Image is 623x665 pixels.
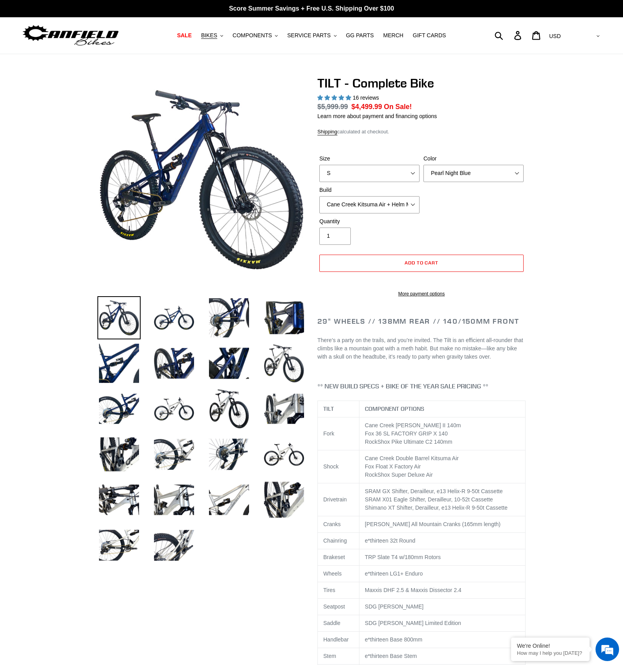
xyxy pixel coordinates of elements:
td: Stem [318,648,359,665]
img: Load image into Gallery viewer, TILT - Complete Bike [262,387,306,430]
label: Build [319,186,420,194]
td: e*thirteen Base 800mm [359,632,525,648]
img: Load image into Gallery viewer, TILT - Complete Bike [262,478,306,521]
a: GIFT CARDS [409,30,450,41]
img: Load image into Gallery viewer, TILT - Complete Bike [97,387,141,430]
span: GG PARTS [346,32,374,39]
a: Shipping [317,129,337,135]
img: Load image into Gallery viewer, TILT - Complete Bike [97,478,141,521]
img: Load image into Gallery viewer, TILT - Complete Bike [207,478,251,521]
button: SERVICE PARTS [283,30,340,41]
div: calculated at checkout. [317,128,526,136]
span: 5.00 stars [317,95,353,101]
img: Load image into Gallery viewer, TILT - Complete Bike [262,433,306,476]
img: Load image into Gallery viewer, TILT - Complete Bike [152,342,196,385]
td: Saddle [318,615,359,632]
td: SRAM GX Shifter, Derailleur, e13 Helix-R 9-50t Cassette SRAM X01 Eagle Shifter, Derailleur, 10-52... [359,483,525,516]
input: Search [499,27,519,44]
td: [PERSON_NAME] All Mountain Cranks (165mm length) [359,516,525,533]
img: Load image into Gallery viewer, TILT - Complete Bike [97,524,141,567]
label: Size [319,155,420,163]
td: SDG [PERSON_NAME] Limited Edition [359,615,525,632]
img: TILT - Complete Bike [99,77,304,282]
span: On Sale! [384,102,412,112]
label: Quantity [319,217,420,226]
td: Chainring [318,533,359,549]
button: BIKES [197,30,227,41]
h2: 29" Wheels // 138mm Rear // 140/150mm Front [317,317,526,326]
button: Add to cart [319,255,524,272]
span: Add to cart [405,260,439,266]
td: Seatpost [318,599,359,615]
p: There’s a party on the trails, and you’re invited. The Tilt is an efficient all-rounder that clim... [317,336,526,361]
td: Handlebar [318,632,359,648]
span: 16 reviews [353,95,379,101]
td: Fork [318,417,359,450]
td: SDG [PERSON_NAME] [359,599,525,615]
span: SERVICE PARTS [287,32,330,39]
td: e*thirteen Base Stem [359,648,525,665]
button: COMPONENTS [229,30,282,41]
a: More payment options [319,290,524,297]
span: MERCH [383,32,403,39]
img: Load image into Gallery viewer, TILT - Complete Bike [207,433,251,476]
a: MERCH [379,30,407,41]
img: Load image into Gallery viewer, TILT - Complete Bike [152,296,196,339]
span: BIKES [201,32,217,39]
p: How may I help you today? [517,650,584,656]
img: Load image into Gallery viewer, TILT - Complete Bike [152,524,196,567]
label: Color [423,155,524,163]
a: Learn more about payment and financing options [317,113,437,119]
img: Canfield Bikes [22,23,120,48]
th: TILT [318,401,359,417]
span: GIFT CARDS [413,32,446,39]
td: e*thirteen LG1+ Enduro [359,566,525,582]
img: Load image into Gallery viewer, TILT - Complete Bike [207,387,251,430]
td: Wheels [318,566,359,582]
img: Load image into Gallery viewer, TILT - Complete Bike [152,387,196,430]
td: TRP Slate T4 w/180mm Rotors [359,549,525,566]
a: SALE [173,30,196,41]
span: $4,499.99 [352,103,382,111]
span: SALE [177,32,192,39]
td: Cranks [318,516,359,533]
td: Tires [318,582,359,599]
td: Maxxis DHF 2.5 & Maxxis Dissector 2.4 [359,582,525,599]
img: Load image into Gallery viewer, TILT - Complete Bike [152,478,196,521]
img: Load image into Gallery viewer, TILT - Complete Bike [207,296,251,339]
td: Brakeset [318,549,359,566]
img: Load image into Gallery viewer, TILT - Complete Bike [97,433,141,476]
th: COMPONENT OPTIONS [359,401,525,417]
a: GG PARTS [342,30,378,41]
s: $5,999.99 [317,103,348,111]
td: Cane Creek Double Barrel Kitsuma Air Fox Float X Factory Air RockShox Super Deluxe Air [359,450,525,483]
img: Load image into Gallery viewer, TILT - Complete Bike [207,342,251,385]
td: Cane Creek [PERSON_NAME] II 140m Fox 36 SL FACTORY GRIP X 140 RockShox Pike Ultimate C2 140mm [359,417,525,450]
img: Load image into Gallery viewer, TILT - Complete Bike [97,296,141,339]
div: We're Online! [517,643,584,649]
img: Load image into Gallery viewer, TILT - Complete Bike [97,342,141,385]
h4: ** NEW BUILD SPECS + BIKE OF THE YEAR SALE PRICING ** [317,383,526,390]
h1: TILT - Complete Bike [317,76,526,91]
td: e*thirteen 32t Round [359,533,525,549]
span: COMPONENTS [233,32,272,39]
td: Shock [318,450,359,483]
td: Drivetrain [318,483,359,516]
img: Load image into Gallery viewer, TILT - Complete Bike [262,296,306,339]
img: Load image into Gallery viewer, TILT - Complete Bike [262,342,306,385]
img: Load image into Gallery viewer, TILT - Complete Bike [152,433,196,476]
